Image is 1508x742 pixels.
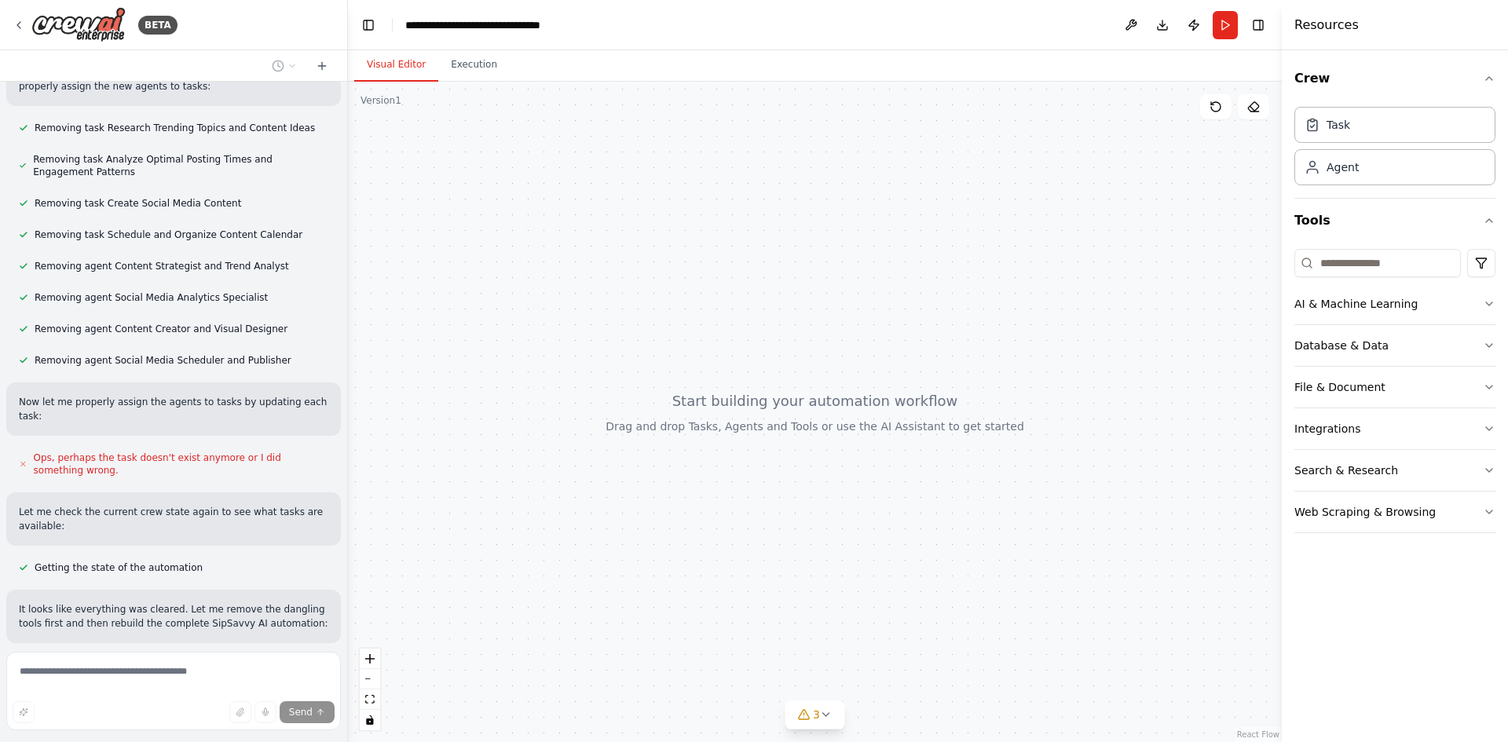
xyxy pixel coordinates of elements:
span: Getting the state of the automation [35,561,203,574]
h4: Resources [1294,16,1359,35]
button: Click to speak your automation idea [254,701,276,723]
span: Removing agent Social Media Scheduler and Publisher [35,354,291,367]
div: File & Document [1294,379,1385,395]
button: Visual Editor [354,49,438,82]
div: BETA [138,16,178,35]
div: Agent [1327,159,1359,175]
button: AI & Machine Learning [1294,283,1495,324]
div: Web Scraping & Browsing [1294,504,1436,520]
p: It looks like everything was cleared. Let me remove the dangling tools first and then rebuild the... [19,602,328,631]
button: Improve this prompt [13,701,35,723]
span: Send [289,706,313,718]
span: Removing task Analyze Optimal Posting Times and Engagement Patterns [33,153,328,178]
nav: breadcrumb [405,17,582,33]
button: Start a new chat [309,57,335,75]
span: Removing task Research Trending Topics and Content Ideas [35,122,315,134]
button: toggle interactivity [360,710,380,730]
div: Database & Data [1294,338,1389,353]
span: Removing agent Content Strategist and Trend Analyst [35,260,289,272]
div: AI & Machine Learning [1294,296,1418,312]
div: Tools [1294,243,1495,546]
span: Ops, perhaps the task doesn't exist anymore or I did something wrong. [34,451,328,477]
button: File & Document [1294,367,1495,408]
button: Upload files [229,701,251,723]
span: Removing agent Social Media Analytics Specialist [35,291,268,304]
div: Version 1 [361,94,401,107]
button: fit view [360,689,380,710]
div: Task [1327,117,1350,133]
span: Removing task Create Social Media Content [35,197,241,210]
button: Hide left sidebar [357,14,379,36]
span: Removing task Schedule and Organize Content Calendar [35,228,302,241]
button: zoom in [360,649,380,669]
button: Send [280,701,335,723]
p: Let me check the current crew state again to see what tasks are available: [19,505,328,533]
p: Now let me properly assign the agents to tasks by updating each task: [19,395,328,423]
span: 3 [813,707,820,722]
a: React Flow attribution [1237,730,1279,739]
div: Crew [1294,101,1495,198]
button: Integrations [1294,408,1495,449]
div: React Flow controls [360,649,380,730]
button: Database & Data [1294,325,1495,366]
span: Removing agent Content Creator and Visual Designer [35,323,287,335]
img: Logo [31,7,126,42]
div: Search & Research [1294,462,1398,478]
button: 3 [785,700,845,729]
button: Execution [438,49,510,82]
button: Tools [1294,199,1495,243]
button: Hide right sidebar [1247,14,1269,36]
button: zoom out [360,669,380,689]
div: Integrations [1294,421,1360,437]
button: Search & Research [1294,450,1495,491]
button: Switch to previous chat [265,57,303,75]
button: Crew [1294,57,1495,101]
button: Web Scraping & Browsing [1294,492,1495,532]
